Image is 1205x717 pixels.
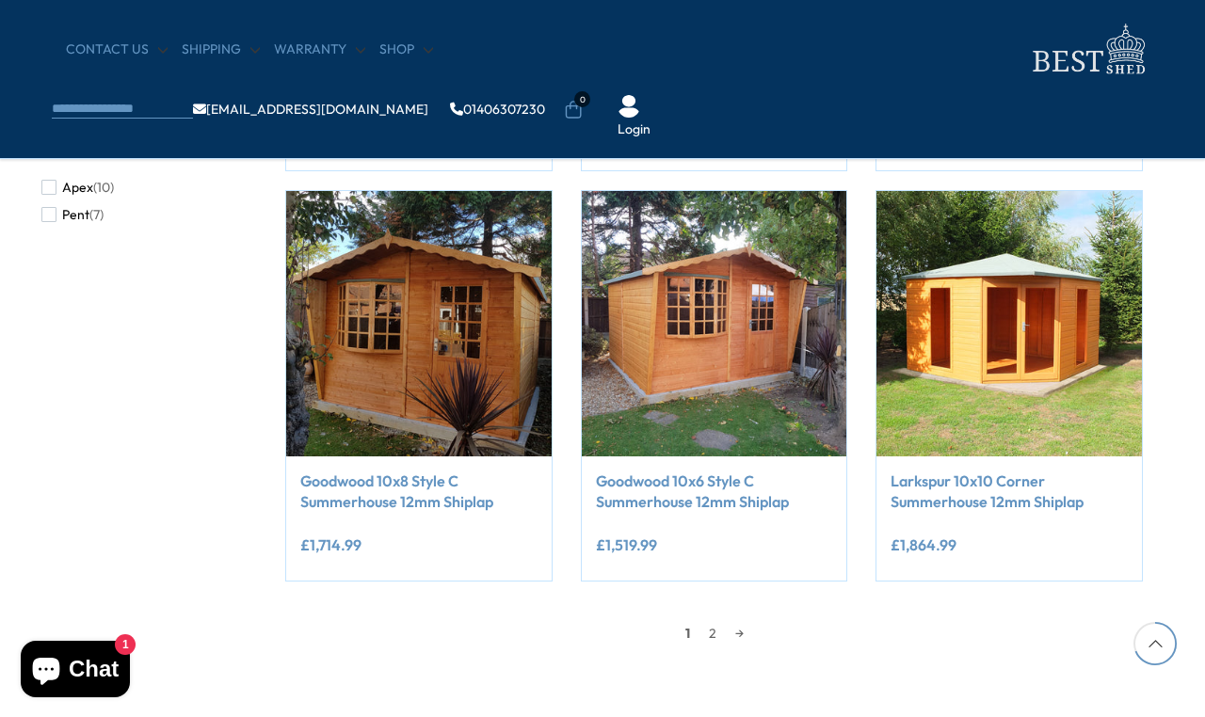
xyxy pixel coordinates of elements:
[66,40,168,59] a: CONTACT US
[618,120,651,139] a: Login
[726,619,753,647] a: →
[891,537,956,552] ins: £1,864.99
[62,207,89,223] span: Pent
[450,103,545,116] a: 01406307230
[15,641,136,702] inbox-online-store-chat: Shopify online store chat
[300,470,538,513] a: Goodwood 10x8 Style C Summerhouse 12mm Shiplap
[891,470,1128,513] a: Larkspur 10x10 Corner Summerhouse 12mm Shiplap
[62,180,93,196] span: Apex
[379,40,433,59] a: Shop
[618,95,640,118] img: User Icon
[1021,19,1153,80] img: logo
[41,174,114,201] button: Apex
[564,101,583,119] a: 0
[699,619,726,647] a: 2
[274,40,365,59] a: Warranty
[193,103,428,116] a: [EMAIL_ADDRESS][DOMAIN_NAME]
[93,180,114,196] span: (10)
[596,470,833,513] a: Goodwood 10x6 Style C Summerhouse 12mm Shiplap
[41,201,104,229] button: Pent
[89,207,104,223] span: (7)
[574,91,590,107] span: 0
[676,619,699,647] span: 1
[300,537,361,552] ins: £1,714.99
[182,40,260,59] a: Shipping
[596,537,657,552] ins: £1,519.99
